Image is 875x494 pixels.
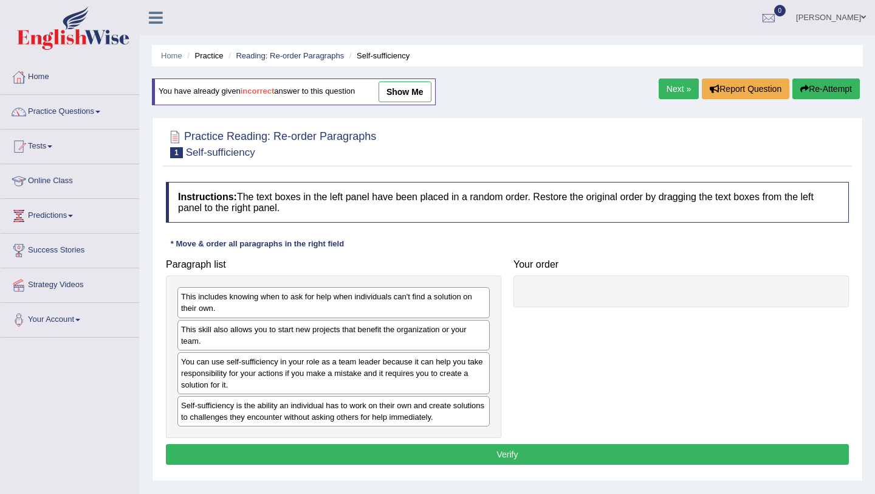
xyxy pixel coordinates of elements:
div: * Move & order all paragraphs in the right field [166,238,349,249]
a: Next » [659,78,699,99]
button: Report Question [702,78,789,99]
a: Reading: Re-order Paragraphs [236,51,344,60]
small: Self-sufficiency [186,147,255,158]
div: This skill also allows you to start new projects that benefit the organization or your team. [177,320,490,350]
span: 0 [774,5,786,16]
a: Your Account [1,303,139,333]
h4: Paragraph list [166,259,501,270]
button: Re-Attempt [792,78,860,99]
a: Tests [1,130,139,160]
div: You can use self-sufficiency in your role as a team leader because it can help you take responsib... [177,352,490,394]
a: show me [379,82,431,102]
a: Online Class [1,164,139,195]
b: incorrect [241,87,275,96]
div: Self-sufficiency is the ability an individual has to work on their own and create solutions to ch... [177,396,490,426]
h4: Your order [513,259,849,270]
button: Verify [166,444,849,465]
div: This includes knowing when to ask for help when individuals can't find a solution on their own. [177,287,490,318]
a: Home [1,60,139,91]
h2: Practice Reading: Re-order Paragraphs [166,128,376,158]
a: Success Stories [1,234,139,264]
span: 1 [170,147,183,158]
a: Predictions [1,199,139,229]
a: Strategy Videos [1,268,139,299]
li: Practice [184,50,223,61]
div: You have already given answer to this question [152,78,436,105]
b: Instructions: [178,192,237,202]
a: Practice Questions [1,95,139,125]
h4: The text boxes in the left panel have been placed in a random order. Restore the original order b... [166,182,849,223]
a: Home [161,51,182,60]
li: Self-sufficiency [346,50,410,61]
